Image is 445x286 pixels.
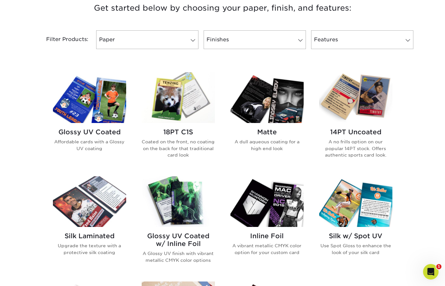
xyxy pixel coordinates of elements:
[204,30,306,49] a: Finishes
[53,128,126,136] h2: Glossy UV Coated
[311,30,413,49] a: Features
[53,72,126,169] a: Glossy UV Coated Trading Cards Glossy UV Coated Affordable cards with a Glossy UV coating
[142,176,215,274] a: Glossy UV Coated w/ Inline Foil Trading Cards Glossy UV Coated w/ Inline Foil A Glossy UV finish ...
[319,128,392,136] h2: 14PT Uncoated
[230,242,304,256] p: A vibrant metallic CMYK color option for your custom card
[319,72,392,169] a: 14PT Uncoated Trading Cards 14PT Uncoated A no frills option on our popular 14PT stock. Offers au...
[230,176,304,274] a: Inline Foil Trading Cards Inline Foil A vibrant metallic CMYK color option for your custom card
[53,176,126,227] img: Silk Laminated Trading Cards
[53,232,126,240] h2: Silk Laminated
[53,242,126,256] p: Upgrade the texture with a protective silk coating
[53,138,126,152] p: Affordable cards with a Glossy UV coating
[319,176,392,227] img: Silk w/ Spot UV Trading Cards
[436,264,441,269] span: 1
[319,242,392,256] p: Use Spot Gloss to enhance the look of your silk card
[230,138,304,152] p: A dull aqueous coating for a high end look
[142,232,215,248] h2: Glossy UV Coated w/ Inline Foil
[96,30,198,49] a: Paper
[230,176,304,227] img: Inline Foil Trading Cards
[142,128,215,136] h2: 18PT C1S
[319,176,392,274] a: Silk w/ Spot UV Trading Cards Silk w/ Spot UV Use Spot Gloss to enhance the look of your silk card
[230,72,304,169] a: Matte Trading Cards Matte A dull aqueous coating for a high end look
[319,138,392,158] p: A no frills option on our popular 14PT stock. Offers authentic sports card look.
[423,264,439,280] iframe: Intercom live chat
[142,250,215,263] p: A Glossy UV finish with vibrant metallic CMYK color options
[142,176,215,227] img: Glossy UV Coated w/ Inline Foil Trading Cards
[142,72,215,169] a: 18PT C1S Trading Cards 18PT C1S Coated on the front, no coating on the back for that traditional ...
[142,72,215,123] img: 18PT C1S Trading Cards
[53,176,126,274] a: Silk Laminated Trading Cards Silk Laminated Upgrade the texture with a protective silk coating
[230,72,304,123] img: Matte Trading Cards
[230,232,304,240] h2: Inline Foil
[319,232,392,240] h2: Silk w/ Spot UV
[29,30,94,49] div: Filter Products:
[230,128,304,136] h2: Matte
[53,72,126,123] img: Glossy UV Coated Trading Cards
[142,138,215,158] p: Coated on the front, no coating on the back for that traditional card look
[319,72,392,123] img: 14PT Uncoated Trading Cards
